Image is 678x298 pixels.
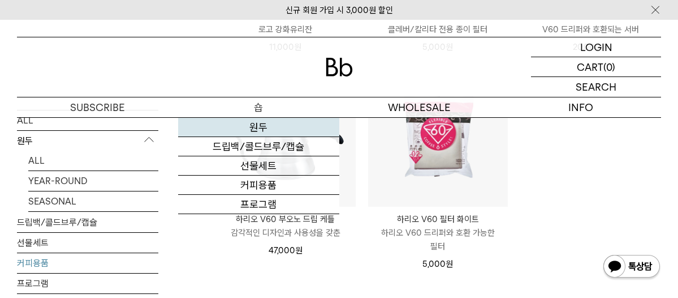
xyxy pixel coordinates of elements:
p: LOGIN [580,37,612,57]
p: 하리오 V60 부오노 드립 케틀 [215,212,356,226]
a: 드립백/콜드브루/캡슐 [178,137,339,156]
p: INFO [500,97,661,117]
span: 원 [446,259,453,269]
p: SEARCH [576,77,616,97]
a: SUBSCRIBE [17,97,178,117]
a: 신규 회원 가입 시 3,000원 할인 [286,5,393,15]
img: 로고 [326,58,353,76]
a: 하리오 V60 부오노 드립 케틀 감각적인 디자인과 사용성을 갖춘 [215,212,356,240]
a: CART (0) [531,57,661,77]
a: 원두 [178,118,339,137]
a: 하리오 V60 필터 화이트 하리오 V60 드리퍼와 호환 가능한 필터 [368,212,508,253]
a: 프로그램 [17,274,158,293]
p: 하리오 V60 필터 화이트 [368,212,508,226]
a: LOGIN [531,37,661,57]
p: WHOLESALE [339,97,500,117]
span: 47,000 [269,245,303,256]
img: 카카오톡 채널 1:1 채팅 버튼 [602,254,661,281]
a: 선물세트 [178,156,339,176]
a: 커피용품 [178,176,339,195]
p: 감각적인 디자인과 사용성을 갖춘 [215,226,356,240]
a: ALL [17,110,158,130]
p: 원두 [17,131,158,151]
p: 하리오 V60 드리퍼와 호환 가능한 필터 [368,226,508,253]
p: CART [577,57,603,76]
a: 커피용품 [17,253,158,273]
span: 원 [295,245,303,256]
a: YEAR-ROUND [28,171,158,191]
a: 숍 [178,97,339,117]
a: 선물세트 [17,233,158,253]
a: 드립백/콜드브루/캡슐 [17,212,158,232]
a: ALL [28,151,158,171]
a: SEASONAL [28,191,158,211]
span: 5,000 [422,259,453,269]
img: 하리오 V60 필터 화이트 [368,66,508,207]
p: (0) [603,57,615,76]
a: 프로그램 [178,195,339,214]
